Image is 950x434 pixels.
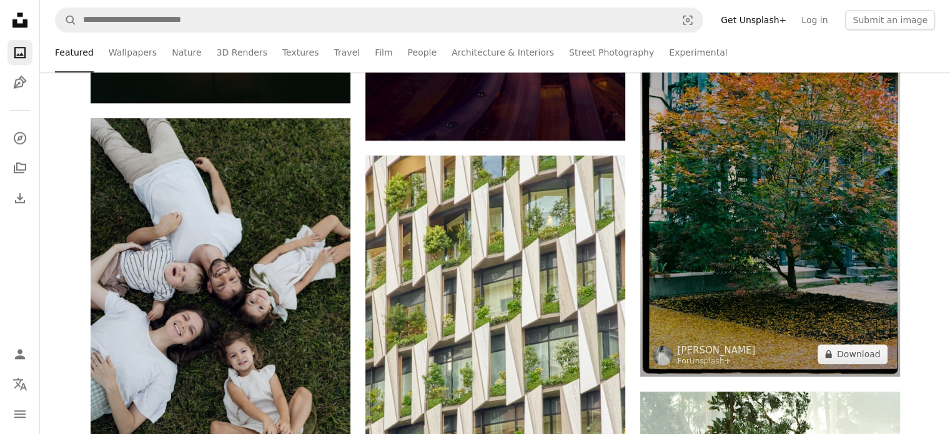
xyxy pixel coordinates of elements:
[673,8,703,32] button: Visual search
[7,402,32,427] button: Menu
[794,10,835,30] a: Log in
[7,342,32,367] a: Log in / Sign up
[678,357,756,367] div: For
[678,344,756,357] a: [PERSON_NAME]
[713,10,794,30] a: Get Unsplash+
[690,357,731,365] a: Unsplash+
[669,32,727,72] a: Experimental
[282,32,319,72] a: Textures
[109,32,157,72] a: Wallpapers
[172,32,201,72] a: Nature
[56,8,77,32] button: Search Unsplash
[653,345,673,365] img: Go to Gabrielle Maurer's profile
[91,307,350,318] a: A happy family lying on the grass together
[375,32,392,72] a: Film
[7,40,32,65] a: Photos
[55,7,703,32] form: Find visuals sitewide
[7,126,32,150] a: Explore
[7,155,32,180] a: Collections
[408,32,437,72] a: People
[217,32,267,72] a: 3D Renders
[569,32,654,72] a: Street Photography
[845,10,935,30] button: Submit an image
[818,344,888,364] button: Download
[334,32,360,72] a: Travel
[7,70,32,95] a: Illustrations
[365,344,625,355] a: Modern building facade with integrated greenery and windows.
[7,7,32,35] a: Home — Unsplash
[640,178,900,189] a: a tree with orange leaves in front of a building
[7,372,32,397] button: Language
[452,32,554,72] a: Architecture & Interiors
[7,185,32,210] a: Download History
